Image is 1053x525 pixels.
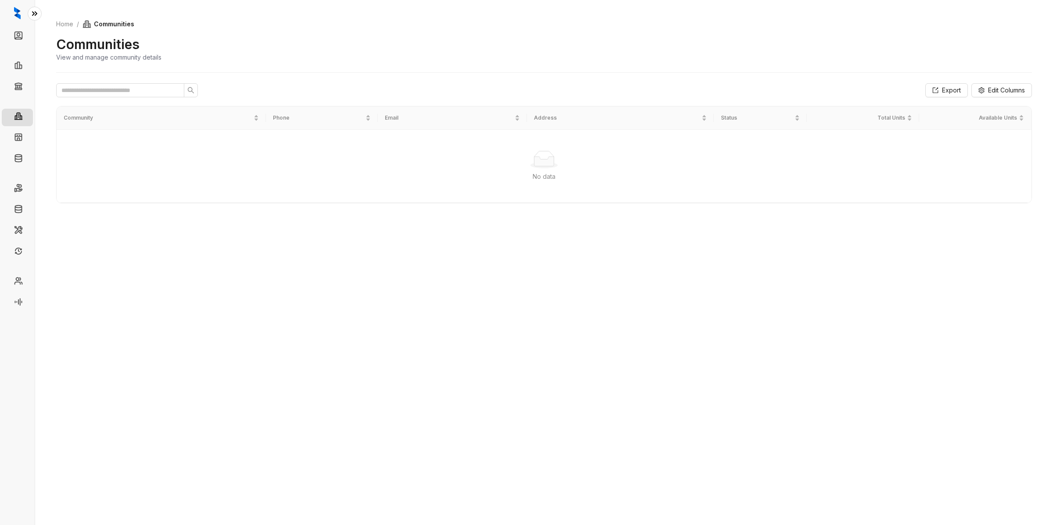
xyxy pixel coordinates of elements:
[721,114,793,122] span: Status
[2,151,33,168] li: Knowledge
[942,85,961,95] span: Export
[273,114,364,122] span: Phone
[57,106,266,130] th: Community
[2,294,33,312] li: Voice AI
[187,87,194,94] span: search
[2,109,33,126] li: Communities
[807,106,919,130] th: Total Units
[978,87,985,93] span: setting
[54,19,75,29] a: Home
[266,106,378,130] th: Phone
[14,7,21,19] img: logo
[2,244,33,261] li: Renewals
[2,28,33,46] li: Leads
[2,130,33,147] li: Units
[814,114,905,122] span: Total Units
[378,106,527,130] th: Email
[527,106,714,130] th: Address
[926,114,1017,122] span: Available Units
[67,172,1021,181] div: No data
[56,53,161,62] div: View and manage community details
[82,19,134,29] span: Communities
[988,85,1025,95] span: Edit Columns
[56,36,140,53] h2: Communities
[77,19,79,29] li: /
[932,87,938,93] span: export
[925,83,968,97] button: Export
[714,106,807,130] th: Status
[385,114,513,122] span: Email
[534,114,700,122] span: Address
[2,273,33,291] li: Team
[971,83,1032,97] button: Edit Columns
[64,114,252,122] span: Community
[2,58,33,75] li: Leasing
[2,79,33,96] li: Collections
[2,223,33,240] li: Maintenance
[2,202,33,219] li: Move Outs
[2,181,33,198] li: Rent Collections
[919,106,1031,130] th: Available Units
